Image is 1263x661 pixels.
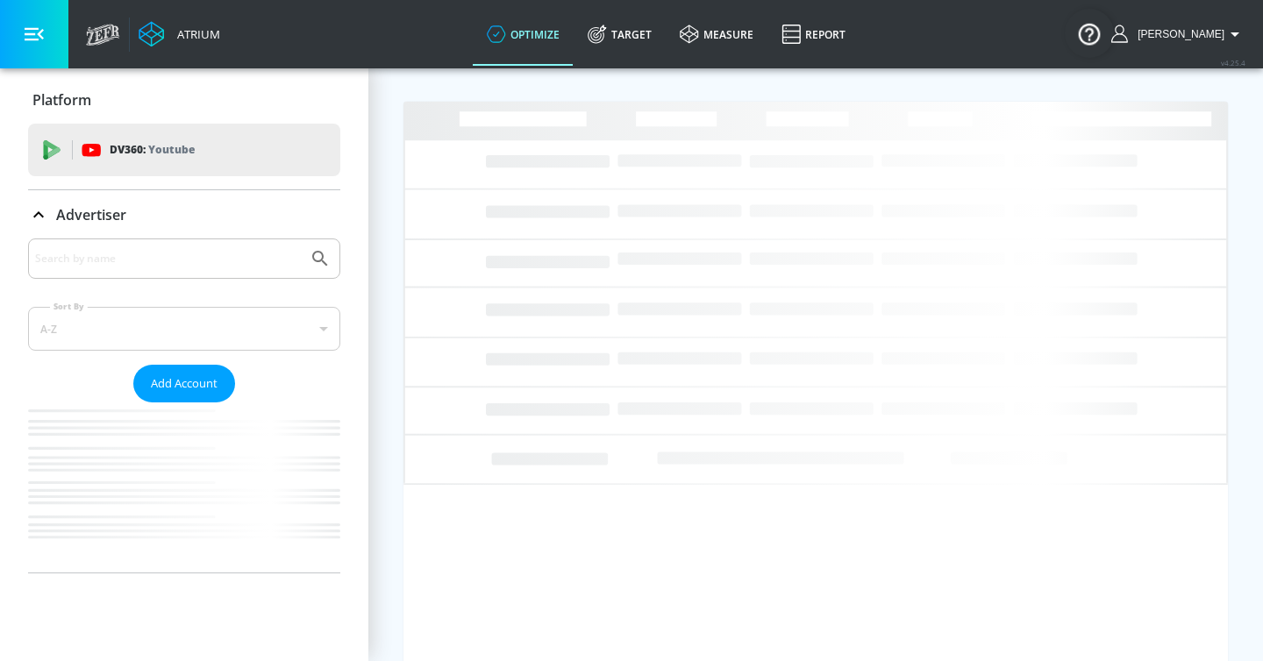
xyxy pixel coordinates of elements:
[110,140,195,160] p: DV360:
[666,3,767,66] a: measure
[50,301,88,312] label: Sort By
[139,21,220,47] a: Atrium
[1221,58,1245,68] span: v 4.25.4
[148,140,195,159] p: Youtube
[56,205,126,224] p: Advertiser
[133,365,235,402] button: Add Account
[151,373,218,394] span: Add Account
[1111,24,1245,45] button: [PERSON_NAME]
[473,3,574,66] a: optimize
[170,26,220,42] div: Atrium
[28,402,340,572] nav: list of Advertiser
[35,247,301,270] input: Search by name
[28,124,340,176] div: DV360: Youtube
[1131,28,1224,40] span: login as: guillermo.cabrera@zefr.com
[28,190,340,239] div: Advertiser
[1065,9,1114,58] button: Open Resource Center
[574,3,666,66] a: Target
[28,75,340,124] div: Platform
[32,90,91,110] p: Platform
[28,307,340,351] div: A-Z
[28,238,340,572] div: Advertiser
[767,3,860,66] a: Report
